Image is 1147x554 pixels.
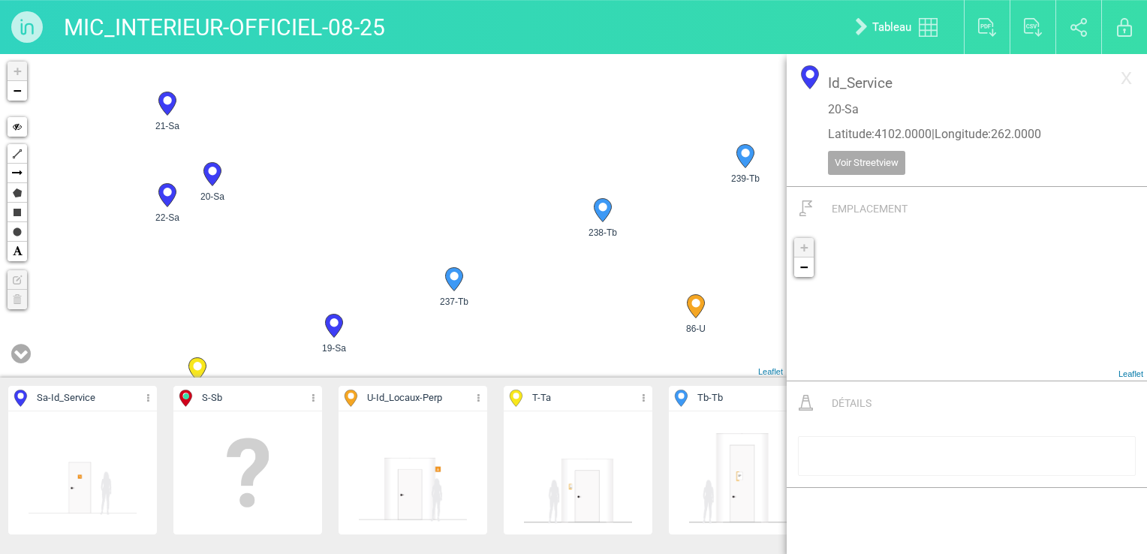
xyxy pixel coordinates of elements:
[799,200,813,216] img: IMP_ICON_emplacement.svg
[522,417,634,528] img: 070754392477.png
[1070,18,1088,37] img: share.svg
[758,367,783,376] a: Leaflet
[202,391,222,405] span: S - Sb
[828,101,1106,119] p: 20-Sa
[8,183,27,203] a: Polygon
[8,81,27,101] a: Zoom out
[798,436,1136,476] div: rdw-wrapper
[148,211,187,224] span: 22-Sa
[8,203,27,222] a: Rectangle
[367,391,442,405] span: U - Id_Locaux-Perp
[1113,62,1139,92] a: x
[844,3,956,51] a: Tableau
[978,18,997,37] img: export_pdf.svg
[726,172,765,185] span: 239-Tb
[832,203,908,215] span: Emplacement
[1024,18,1043,37] img: export_csv.svg
[828,126,1106,143] p: Latitude : 4102.0000 | Longitude : 262.0000
[1118,369,1143,378] a: Leaflet
[37,391,95,405] span: Sa - Id_Service
[8,290,27,309] a: No layers to delete
[357,417,468,528] img: 114826134325.png
[8,144,27,164] a: Polyline
[192,417,303,528] img: empty.png
[435,295,474,309] span: 237-Tb
[1117,18,1132,37] img: locked.svg
[832,397,872,409] span: Détails
[8,62,27,81] a: Zoom in
[794,238,814,257] a: Zoom in
[697,391,723,405] span: Tb - Tb
[27,417,138,528] img: 113736760203.png
[315,342,354,355] span: 19-Sa
[8,242,27,261] a: Text
[799,395,813,411] img: IMP_ICON_intervention.svg
[197,190,228,203] span: 20-Sa
[828,151,905,175] a: Voir Streetview
[8,222,27,242] a: Circle
[583,226,622,239] span: 238-Tb
[8,270,27,290] a: No layers to edit
[8,164,27,183] a: Arrow
[828,73,1106,93] p: Id_Service
[676,322,715,336] span: 86-U
[794,257,814,277] a: Zoom out
[803,448,1131,464] div: rdw-editor
[148,119,187,133] span: 21-Sa
[919,18,938,37] img: tableau.svg
[688,417,799,528] img: 070754392476.png
[64,8,385,47] p: MIC_INTERIEUR-OFFICIEL-08-25
[532,391,551,405] span: T - Ta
